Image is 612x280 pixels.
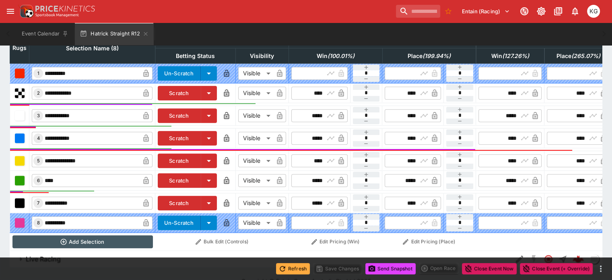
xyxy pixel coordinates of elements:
[158,216,201,230] button: Un-Scratch
[238,197,273,209] div: Visible
[308,51,363,61] span: Win(100.01%)
[396,5,440,18] input: search
[238,132,273,145] div: Visible
[571,51,600,61] em: ( 265.07 %)
[167,51,224,61] span: Betting Status
[158,153,201,168] button: Scratch
[512,252,527,266] button: Edit Detail
[556,252,570,266] button: Straight
[158,108,201,123] button: Scratch
[238,109,273,122] div: Visible
[238,87,273,100] div: Visible
[527,252,541,266] button: SGM Disabled
[589,254,599,264] div: liveracing
[573,253,584,265] div: 92250cdc-12d4-4cf5-af46-ec29e8669ca5
[238,216,273,229] div: Visible
[520,263,593,274] button: Close Event (+ Override)
[399,51,460,61] span: Place(199.94%)
[35,200,41,206] span: 7
[158,66,201,81] button: Un-Scratch
[365,263,416,274] button: Send Snapshot
[276,263,310,274] button: Refresh
[482,51,538,61] span: Win(127.26%)
[419,263,459,274] div: split button
[158,86,201,100] button: Scratch
[328,51,354,61] em: ( 100.01 %)
[534,4,548,19] button: Toggle light/dark mode
[548,51,609,61] span: Place(265.07%)
[36,71,41,76] span: 1
[35,178,41,183] span: 6
[457,5,515,18] button: Select Tenant
[35,135,41,141] span: 4
[442,5,455,18] button: No Bookmarks
[291,235,380,248] button: Edit Pricing (Win)
[570,251,586,267] a: 92250cdc-12d4-4cf5-af46-ec29e8669ca5
[10,251,512,267] button: Live Racing
[573,253,584,265] img: logo-cerberus--red.svg
[596,264,606,274] button: more
[35,6,95,12] img: PriceKinetics
[585,2,602,20] button: Kevin Gutschlag
[241,51,283,61] span: Visibility
[17,23,73,45] button: Event Calendar
[238,67,273,80] div: Visible
[3,4,18,19] button: open drawer
[541,252,556,266] button: Closed
[35,158,41,164] span: 5
[35,113,41,118] span: 3
[568,4,582,19] button: Notifications
[422,51,451,61] em: ( 199.94 %)
[502,51,529,61] em: ( 127.26 %)
[590,255,599,263] img: liveracing
[35,13,79,17] img: Sportsbook Management
[238,174,273,187] div: Visible
[26,255,61,263] h6: Live Racing
[587,5,600,18] div: Kevin Gutschlag
[517,4,532,19] button: Connected to PK
[238,154,273,167] div: Visible
[551,4,565,19] button: Documentation
[35,220,41,226] span: 8
[544,254,553,264] svg: Closed
[462,263,517,274] button: Close Event Now
[75,23,153,45] button: Hatrick Straight R12
[385,235,474,248] button: Edit Pricing (Place)
[158,196,201,210] button: Scratch
[158,173,201,188] button: Scratch
[158,131,201,145] button: Scratch
[12,235,153,248] button: Add Selection
[18,3,34,19] img: PriceKinetics Logo
[57,44,128,53] span: Selection Name (8)
[10,32,29,63] th: Rugs
[35,90,41,96] span: 2
[158,235,286,248] button: Bulk Edit (Controls)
